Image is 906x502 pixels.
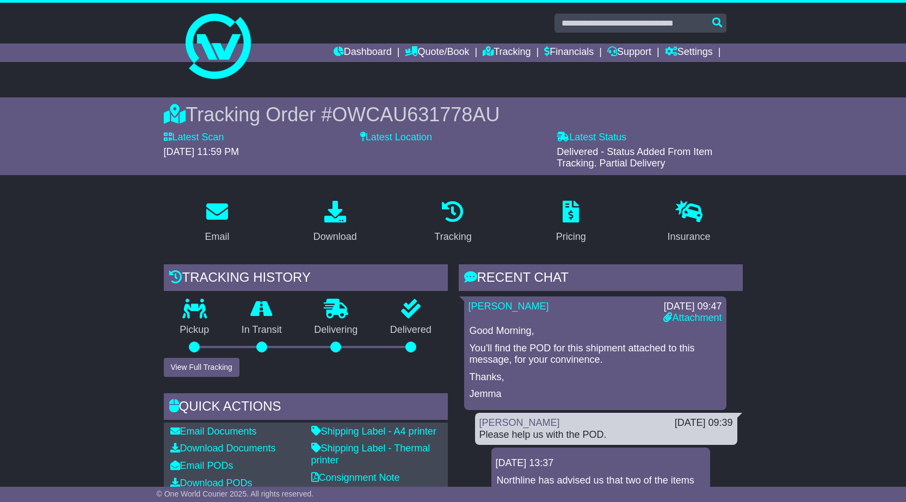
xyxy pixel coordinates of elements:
[665,44,713,62] a: Settings
[311,443,430,466] a: Shipping Label - Thermal printer
[479,417,560,428] a: [PERSON_NAME]
[557,132,626,144] label: Latest Status
[557,146,712,169] span: Delivered - Status Added From Item Tracking. Partial Delivery
[164,132,224,144] label: Latest Scan
[469,301,549,312] a: [PERSON_NAME]
[427,197,478,248] a: Tracking
[170,460,233,471] a: Email PODs
[298,324,374,336] p: Delivering
[434,230,471,244] div: Tracking
[225,324,298,336] p: In Transit
[164,393,448,423] div: Quick Actions
[470,343,721,366] p: You'll find the POD for this shipment attached to this message, for your convinence.
[496,457,706,469] div: [DATE] 13:37
[164,324,226,336] p: Pickup
[549,197,593,248] a: Pricing
[544,44,594,62] a: Financials
[334,44,392,62] a: Dashboard
[332,103,500,126] span: OWCAU631778AU
[170,426,257,437] a: Email Documents
[164,358,239,377] button: View Full Tracking
[313,230,357,244] div: Download
[170,443,276,454] a: Download Documents
[470,388,721,400] p: Jemma
[164,146,239,157] span: [DATE] 11:59 PM
[668,230,711,244] div: Insurance
[556,230,586,244] div: Pricing
[306,197,364,248] a: Download
[470,371,721,383] p: Thanks,
[661,197,718,248] a: Insurance
[198,197,236,248] a: Email
[164,103,743,126] div: Tracking Order #
[470,325,721,337] p: Good Morning,
[663,312,722,323] a: Attachment
[170,478,252,488] a: Download PODs
[483,44,531,62] a: Tracking
[663,301,722,313] div: [DATE] 09:47
[164,264,448,294] div: Tracking history
[459,264,743,294] div: RECENT CHAT
[311,426,436,437] a: Shipping Label - A4 printer
[479,429,733,441] div: Please help us with the POD.
[205,230,229,244] div: Email
[607,44,651,62] a: Support
[374,324,448,336] p: Delivered
[360,132,432,144] label: Latest Location
[405,44,469,62] a: Quote/Book
[311,472,400,483] a: Consignment Note
[157,489,314,498] span: © One World Courier 2025. All rights reserved.
[675,417,733,429] div: [DATE] 09:39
